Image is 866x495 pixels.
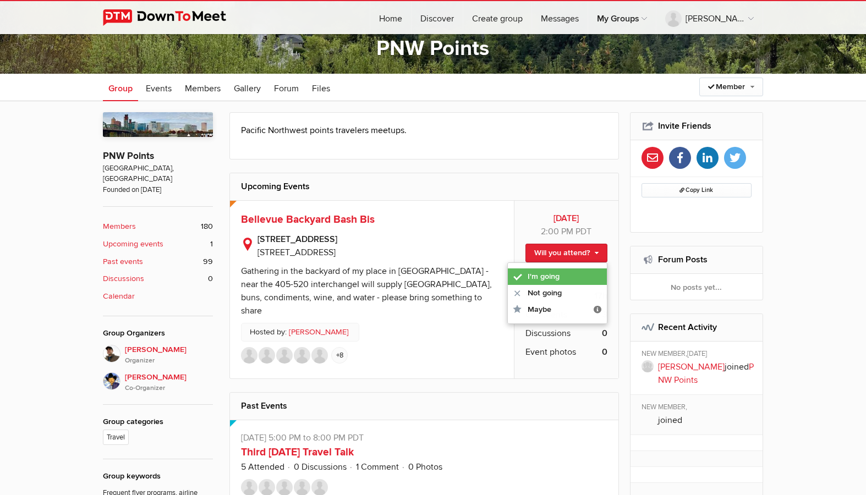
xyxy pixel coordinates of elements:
[525,345,576,359] span: Event photos
[103,238,163,250] b: Upcoming events
[103,238,213,250] a: Upcoming events 1
[210,238,213,250] span: 1
[125,371,213,393] span: [PERSON_NAME]
[289,326,349,338] a: [PERSON_NAME]
[642,403,755,414] div: NEW MEMBER,
[185,83,221,94] span: Members
[525,327,571,340] span: Discussions
[108,83,133,94] span: Group
[146,83,172,94] span: Events
[658,414,755,427] p: joined
[508,301,607,318] a: Maybe
[241,461,284,472] a: 5 Attended
[525,244,607,262] a: Will you attend?
[687,349,707,358] span: [DATE]
[294,347,310,364] img: Shop R J
[508,268,607,285] a: I'm going
[125,383,213,393] i: Co-Organizer
[575,226,591,237] span: America/Los_Angeles
[241,347,257,364] img: More2life
[125,344,213,366] span: [PERSON_NAME]
[699,78,763,96] a: Member
[241,446,354,459] a: Third [DATE] Travel Talk
[658,360,755,387] p: joined
[679,186,713,194] span: Copy Link
[103,185,213,195] span: Founded on [DATE]
[631,274,763,300] div: No posts yet...
[234,83,261,94] span: Gallery
[103,290,135,302] b: Calendar
[241,323,359,342] p: Hosted by:
[268,74,304,101] a: Forum
[412,1,463,34] a: Discover
[525,212,607,225] b: [DATE]
[103,74,138,101] a: Group
[331,347,348,364] a: +8
[103,290,213,302] a: Calendar
[294,461,347,472] a: 0 Discussions
[642,113,752,139] h2: Invite Friends
[602,345,607,359] b: 0
[642,314,752,340] h2: Recent Activity
[276,347,293,364] img: mark en
[103,221,213,233] a: Members 180
[208,273,213,285] span: 0
[241,266,492,316] div: Gathering in the backyard of my place in [GEOGRAPHIC_DATA] - near the 405-520 interchangeI will s...
[103,372,120,390] img: Dave Nuttall
[257,247,336,258] span: [STREET_ADDRESS]
[532,1,588,34] a: Messages
[103,470,213,482] div: Group keywords
[103,221,136,233] b: Members
[311,347,328,364] img: TheRealCho
[103,345,213,366] a: [PERSON_NAME]Organizer
[257,233,503,246] b: [STREET_ADDRESS]
[408,461,442,472] a: 0 Photos
[541,226,573,237] span: 2:00 PM
[103,327,213,339] div: Group Organizers
[103,163,213,185] span: [GEOGRAPHIC_DATA], [GEOGRAPHIC_DATA]
[241,393,607,419] h2: Past Events
[140,74,177,101] a: Events
[103,273,213,285] a: Discussions 0
[463,1,531,34] a: Create group
[179,74,226,101] a: Members
[656,1,763,34] a: [PERSON_NAME]-D'[PERSON_NAME]
[658,361,725,372] a: [PERSON_NAME]
[103,256,143,268] b: Past events
[241,173,607,200] h2: Upcoming Events
[203,256,213,268] span: 99
[241,213,375,226] a: Bellevue Backyard Bash Bis
[228,74,266,101] a: Gallery
[241,431,607,444] p: [DATE] 5:00 PM to 8:00 PM PDT
[259,347,275,364] img: AngieB
[103,256,213,268] a: Past events 99
[642,183,752,197] button: Copy Link
[103,416,213,428] div: Group categories
[201,221,213,233] span: 180
[658,254,708,265] a: Forum Posts
[274,83,299,94] span: Forum
[103,366,213,393] a: [PERSON_NAME]Co-Organizer
[103,345,120,362] img: Stefan Krasowski
[241,124,607,137] p: Pacific Northwest points travelers meetups.
[602,327,607,340] b: 0
[370,1,411,34] a: Home
[306,74,336,101] a: Files
[642,349,755,360] div: NEW MEMBER,
[103,112,213,137] img: PNW Points
[508,285,607,301] a: Not going
[312,83,330,94] span: Files
[588,1,656,34] a: My Groups
[103,9,243,26] img: DownToMeet
[125,356,213,366] i: Organizer
[356,461,399,472] a: 1 Comment
[103,273,144,285] b: Discussions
